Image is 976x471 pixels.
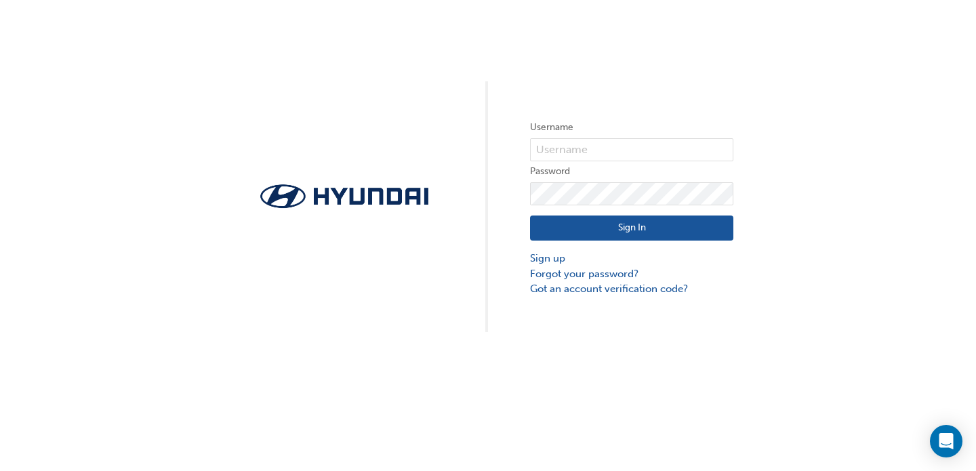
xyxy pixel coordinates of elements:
[530,163,733,180] label: Password
[530,266,733,282] a: Forgot your password?
[530,138,733,161] input: Username
[930,425,962,457] div: Open Intercom Messenger
[530,119,733,136] label: Username
[243,180,446,212] img: Trak
[530,281,733,297] a: Got an account verification code?
[530,216,733,241] button: Sign In
[530,251,733,266] a: Sign up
